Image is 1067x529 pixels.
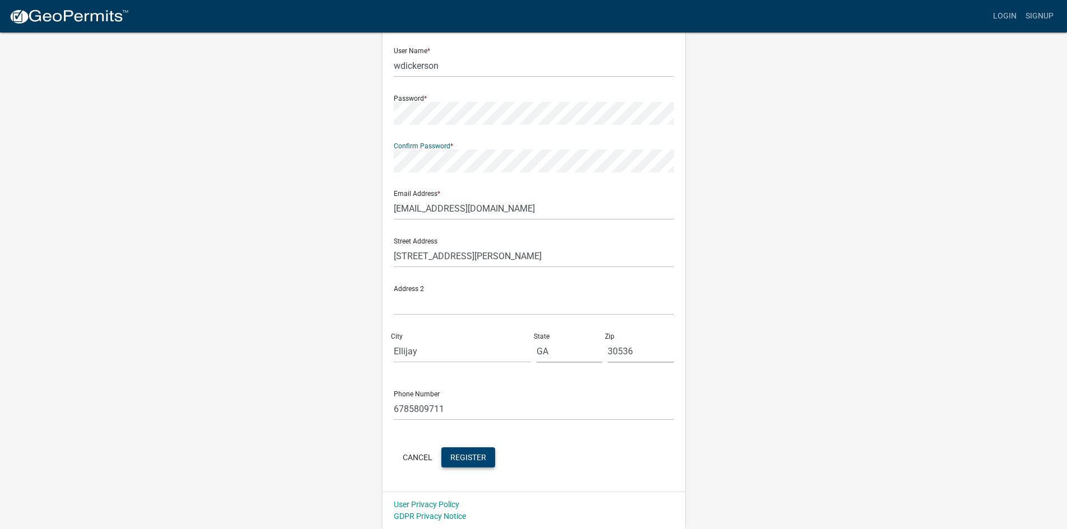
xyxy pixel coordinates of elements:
[441,447,495,467] button: Register
[394,500,459,509] a: User Privacy Policy
[450,452,486,461] span: Register
[394,512,466,521] a: GDPR Privacy Notice
[394,447,441,467] button: Cancel
[1021,6,1058,27] a: Signup
[989,6,1021,27] a: Login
